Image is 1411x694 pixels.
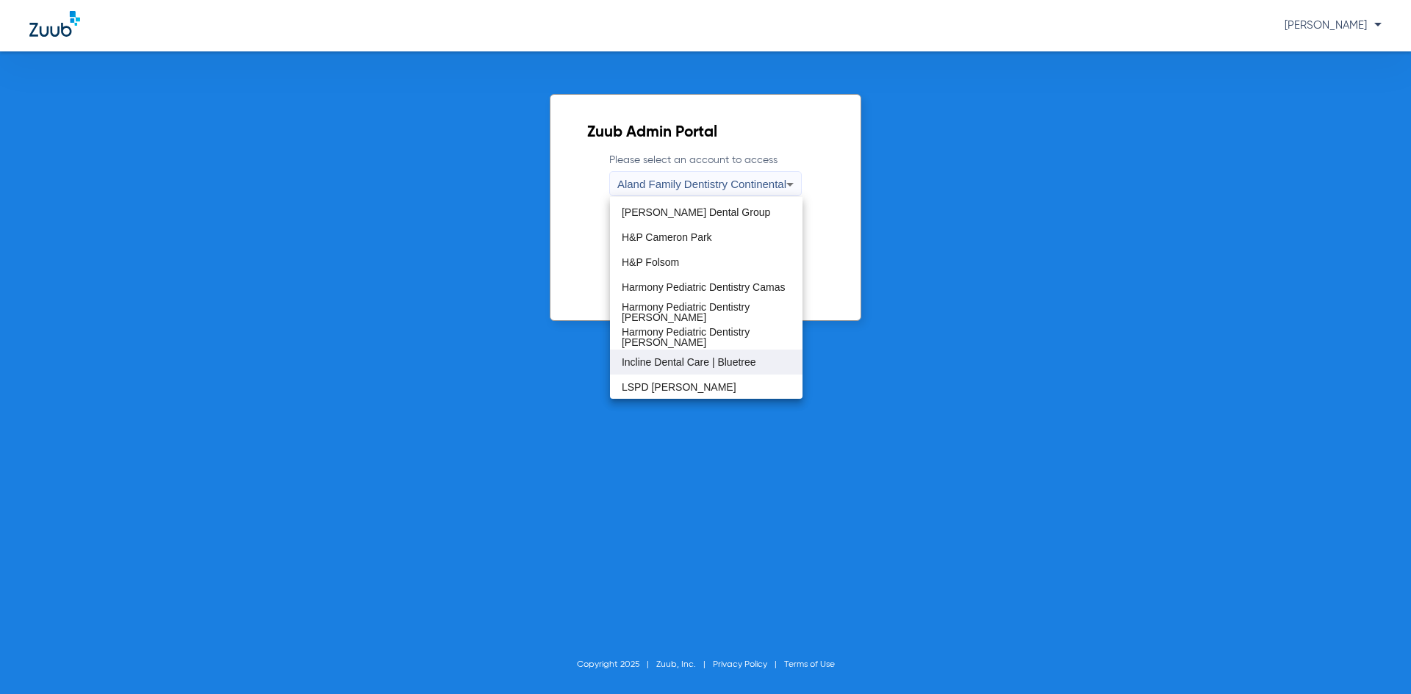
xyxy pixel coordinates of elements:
span: [PERSON_NAME] Dental Group [622,207,770,217]
span: LSPD [PERSON_NAME] [622,382,736,392]
span: Incline Dental Care | Bluetree [622,357,756,367]
span: H&P Folsom [622,257,679,267]
span: Harmony Pediatric Dentistry [PERSON_NAME] [622,327,791,347]
span: H&P Cameron Park [622,232,712,242]
span: Harmony Pediatric Dentistry [PERSON_NAME] [622,302,791,322]
span: Harmony Pediatric Dentistry Camas [622,282,786,292]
